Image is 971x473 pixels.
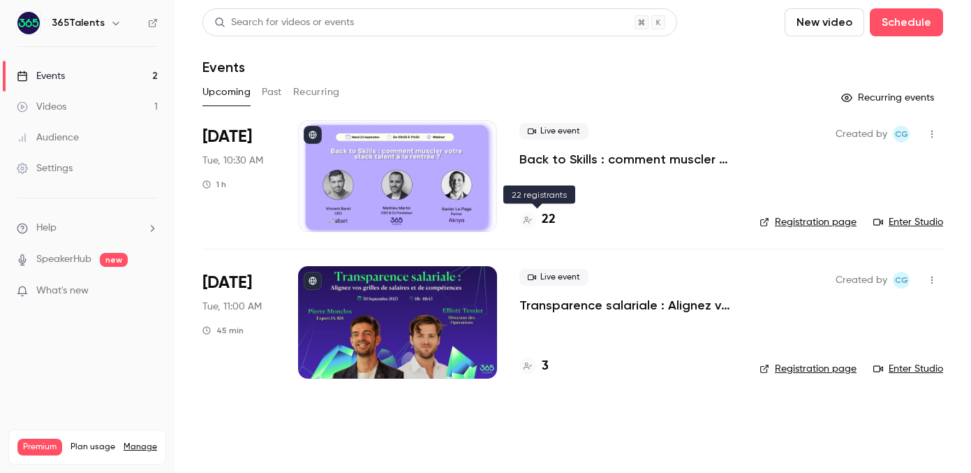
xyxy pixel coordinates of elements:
div: 45 min [202,325,244,336]
span: Live event [519,269,588,286]
span: Tue, 11:00 AM [202,300,262,314]
span: Created by [836,126,887,143]
div: 1 h [202,179,226,190]
span: [DATE] [202,272,252,294]
img: 365Talents [17,12,40,34]
span: Premium [17,439,62,456]
span: [DATE] [202,126,252,148]
span: Live event [519,123,588,140]
div: Settings [17,161,73,175]
h1: Events [202,59,245,75]
a: Registration page [759,362,857,376]
li: help-dropdown-opener [17,221,158,235]
button: Upcoming [202,81,251,103]
span: CG [895,126,908,143]
span: What's new [36,284,89,298]
a: Back to Skills : comment muscler votre stack talent à la rentrée ? [519,151,737,168]
div: Videos [17,100,66,114]
h4: 3 [542,357,549,376]
button: Past [262,81,282,103]
span: Plan usage [71,442,115,453]
span: Tue, 10:30 AM [202,154,263,168]
a: Manage [124,442,157,453]
a: 22 [519,210,556,229]
span: Cynthia Garcia [893,272,910,289]
span: Created by [836,272,887,289]
a: SpeakerHub [36,252,91,267]
a: Enter Studio [873,215,943,229]
button: Recurring [293,81,340,103]
span: Cynthia Garcia [893,126,910,143]
span: CG [895,272,908,289]
a: Transparence salariale : Alignez vos grilles de salaires et de compétences [519,297,737,314]
a: Registration page [759,215,857,229]
h6: 365Talents [52,16,105,30]
h4: 22 [542,210,556,229]
div: Audience [17,131,79,145]
a: Enter Studio [873,362,943,376]
div: Search for videos or events [214,15,354,30]
button: Recurring events [835,87,943,109]
a: 3 [519,357,549,376]
button: New video [785,8,864,36]
div: Sep 30 Tue, 11:00 AM (Europe/Paris) [202,266,276,378]
button: Schedule [870,8,943,36]
div: Sep 23 Tue, 10:30 AM (Europe/Paris) [202,120,276,232]
span: Help [36,221,57,235]
span: new [100,253,128,267]
div: Events [17,69,65,83]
